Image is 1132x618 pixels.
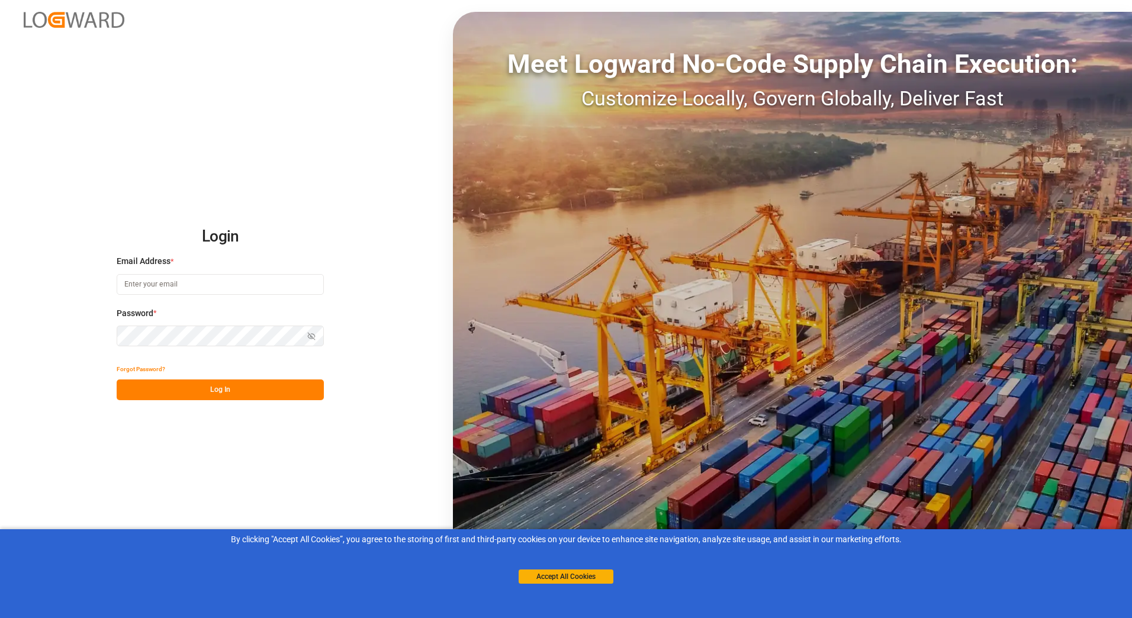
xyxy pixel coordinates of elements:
div: Meet Logward No-Code Supply Chain Execution: [453,44,1132,83]
span: Email Address [117,255,171,268]
div: Customize Locally, Govern Globally, Deliver Fast [453,83,1132,114]
input: Enter your email [117,274,324,295]
img: Logward_new_orange.png [24,12,124,28]
div: By clicking "Accept All Cookies”, you agree to the storing of first and third-party cookies on yo... [8,533,1124,546]
span: Password [117,307,153,320]
h2: Login [117,218,324,256]
button: Accept All Cookies [519,569,613,584]
button: Log In [117,379,324,400]
button: Forgot Password? [117,359,165,379]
